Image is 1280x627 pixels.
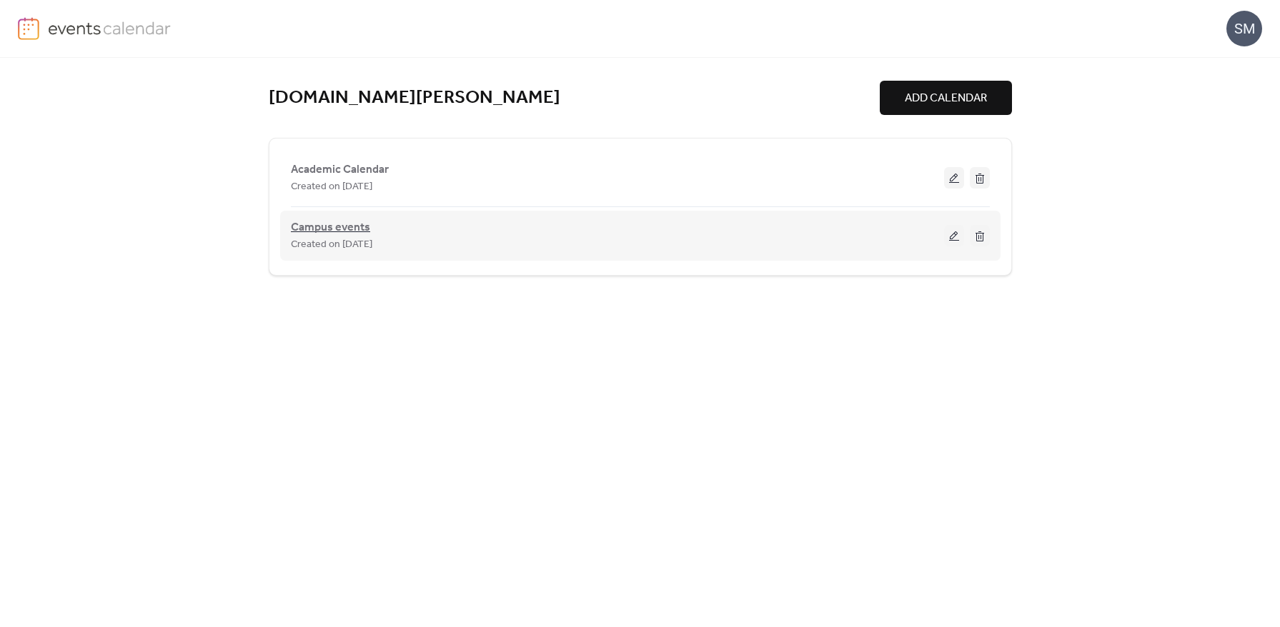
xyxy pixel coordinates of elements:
[18,17,39,40] img: logo
[905,90,987,107] span: ADD CALENDAR
[269,86,560,110] a: [DOMAIN_NAME][PERSON_NAME]
[291,161,389,179] span: Academic Calendar
[291,224,370,232] a: Campus events
[1226,11,1262,46] div: SM
[48,17,172,39] img: logo-type
[291,236,372,254] span: Created on [DATE]
[291,179,372,196] span: Created on [DATE]
[291,166,389,174] a: Academic Calendar
[291,219,370,236] span: Campus events
[880,81,1012,115] button: ADD CALENDAR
